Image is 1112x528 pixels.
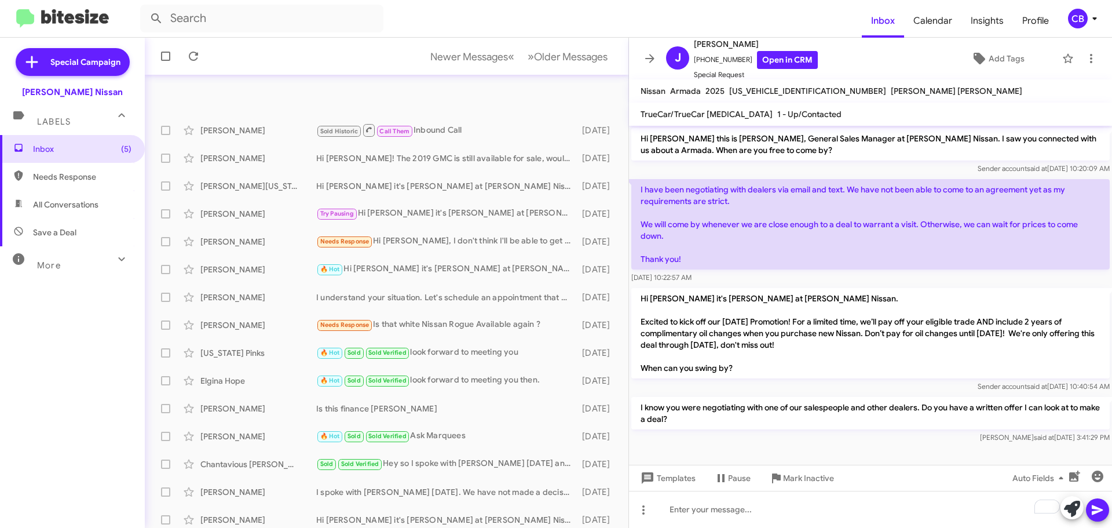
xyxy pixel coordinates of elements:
div: [DATE] [576,514,619,526]
span: Sold [348,377,361,384]
div: [PERSON_NAME] [200,152,316,164]
button: Auto Fields [1003,468,1077,489]
div: I understand your situation. Let's schedule an appointment that works for you. What day and time ... [316,292,576,303]
div: [DATE] [576,264,619,275]
div: look forward to meeting you [316,346,576,359]
div: Ask Marquees [316,429,576,443]
span: Save a Deal [33,227,76,238]
span: Auto Fields [1012,468,1068,489]
div: [DATE] [576,208,619,220]
span: Sender account [DATE] 10:20:09 AM [978,164,1110,173]
div: To enrich screen reader interactions, please activate Accessibility in Grammarly extension settings [629,491,1112,528]
div: Hi [PERSON_NAME] it's [PERSON_NAME] at [PERSON_NAME] Nissan. Excited to kick off our [DATE] Promo... [316,263,576,276]
nav: Page navigation example [424,45,614,68]
span: said at [1034,433,1054,442]
span: Nissan [641,86,665,96]
span: 🔥 Hot [320,432,340,440]
div: [PERSON_NAME] [200,125,316,136]
span: Add Tags [989,48,1025,69]
span: Older Messages [534,50,608,63]
span: Special Campaign [50,56,120,68]
span: [PERSON_NAME] [PERSON_NAME] [891,86,1022,96]
div: Chantavious [PERSON_NAME] [200,458,316,470]
span: 🔥 Hot [320,265,340,273]
p: I have been negotiating with dealers via email and text. We have not been able to come to an agre... [631,179,1110,270]
div: [PERSON_NAME] [200,403,316,414]
div: [DATE] [576,375,619,387]
button: Add Tags [938,48,1056,69]
div: Hi [PERSON_NAME] it's [PERSON_NAME] at [PERSON_NAME] Nissan. Excited to kick off our [DATE] Promo... [316,514,576,526]
p: I know you were negotiating with one of our salespeople and other dealers. Do you have a written ... [631,397,1110,429]
span: 🔥 Hot [320,377,340,384]
span: Pause [728,468,751,489]
span: Sold Verified [368,349,407,356]
a: Profile [1013,4,1058,38]
a: Open in CRM [757,51,818,69]
div: [PERSON_NAME][US_STATE] [200,180,316,192]
span: Templates [638,468,696,489]
div: CB [1068,9,1088,28]
div: [DATE] [576,347,619,359]
div: [DATE] [576,403,619,414]
span: 2025 [705,86,725,96]
div: Hi [PERSON_NAME], I don't think I'll be able to get the car. My current loan is top heavy and my ... [316,235,576,248]
span: Inbox [33,143,131,155]
span: (5) [121,143,131,155]
span: Needs Response [320,238,370,245]
a: Calendar [904,4,961,38]
span: [DATE] 10:22:57 AM [631,273,692,282]
div: Hey so I️ spoke with [PERSON_NAME] [DATE] and he said he would see if I️ could get approved for t... [316,457,576,471]
div: [PERSON_NAME] [200,264,316,275]
span: J [675,49,681,67]
span: Sold Verified [368,432,407,440]
span: [US_VEHICLE_IDENTIFICATION_NUMBER] [729,86,886,96]
span: Sold Verified [368,377,407,384]
div: [DATE] [576,431,619,442]
a: Insights [961,4,1013,38]
div: [PERSON_NAME] [200,292,316,303]
span: [PERSON_NAME] [694,37,818,51]
span: Sold [348,349,361,356]
div: [PERSON_NAME] [200,319,316,331]
span: [PHONE_NUMBER] [694,51,818,69]
span: Sold [320,460,334,468]
div: Inbound Call [316,123,576,137]
button: Mark Inactive [760,468,843,489]
span: « [508,49,514,64]
div: Is that white Nissan Rogue Available again ? [316,318,576,332]
button: Previous [423,45,521,68]
div: Hi [PERSON_NAME] it's [PERSON_NAME] at [PERSON_NAME] Nissan. Excited to kick off our [DATE] Promo... [316,180,576,192]
p: Hi [PERSON_NAME] it's [PERSON_NAME] at [PERSON_NAME] Nissan. Excited to kick off our [DATE] Promo... [631,288,1110,378]
div: [DATE] [576,458,619,470]
button: Pause [705,468,760,489]
span: said at [1027,164,1047,173]
span: TrueCar/TrueCar [MEDICAL_DATA] [641,109,773,119]
div: [PERSON_NAME] [200,236,316,247]
span: Try Pausing [320,210,354,217]
span: Mark Inactive [783,468,834,489]
span: Sender account [DATE] 10:40:54 AM [978,382,1110,391]
a: Inbox [862,4,904,38]
div: [US_STATE] Pinks [200,347,316,359]
div: [PERSON_NAME] [200,431,316,442]
span: Call Them [379,128,409,135]
span: Special Request [694,69,818,81]
div: [PERSON_NAME] [200,514,316,526]
div: Hi [PERSON_NAME]! The 2019 GMC is still available for sale, would you like to schedule a test dri... [316,152,576,164]
span: Armada [670,86,701,96]
span: Needs Response [320,321,370,329]
span: Sold Historic [320,128,359,135]
span: [PERSON_NAME] [DATE] 3:41:29 PM [980,433,1110,442]
span: Sold [348,432,361,440]
span: » [528,49,534,64]
div: [DATE] [576,152,619,164]
span: All Conversations [33,199,98,210]
div: Hi [PERSON_NAME] it's [PERSON_NAME] at [PERSON_NAME] Nissan. Excited to kick off our [DATE] Promo... [316,207,576,220]
a: Special Campaign [16,48,130,76]
span: Newer Messages [430,50,508,63]
p: Hi [PERSON_NAME] this is [PERSON_NAME], General Sales Manager at [PERSON_NAME] Nissan. I saw you ... [631,128,1110,161]
div: [PERSON_NAME] [200,208,316,220]
span: Needs Response [33,171,131,183]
